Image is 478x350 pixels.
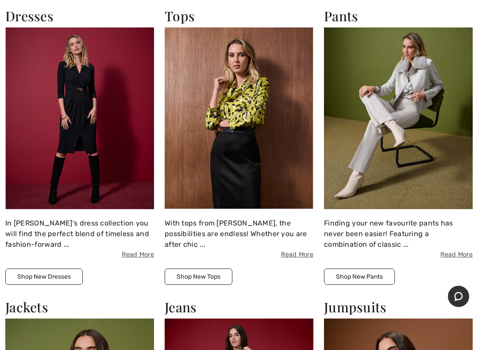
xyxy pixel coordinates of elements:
[5,218,154,260] div: In [PERSON_NAME]'s dress collection you will find the perfect blend of timeless and fashion-forwa...
[324,218,473,260] div: Finding your new favourite pants has never been easier! Featuring a combination of classic ...
[165,8,313,24] h2: Tops
[324,250,473,260] span: Read More
[5,27,154,209] img: 250821041016_2653867add787.jpg
[5,250,154,260] span: Read More
[324,27,473,209] img: 250821041143_fcda57d873a67.jpg
[5,268,83,285] button: Shop New Dresses
[324,8,473,24] h2: Pants
[324,268,395,285] button: Shop New Pants
[165,218,313,260] div: With tops from [PERSON_NAME], the possibilities are endless! Whether you are after chic ...
[165,27,313,209] img: 250821041058_778da62571b52.jpg
[324,299,473,315] h2: Jumpsuits
[165,250,313,260] span: Read More
[5,299,154,315] h2: Jackets
[5,8,154,24] h2: Dresses
[448,286,469,308] iframe: Opens a widget where you can chat to one of our agents
[165,299,313,315] h2: Jeans
[165,268,232,285] button: Shop New Tops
